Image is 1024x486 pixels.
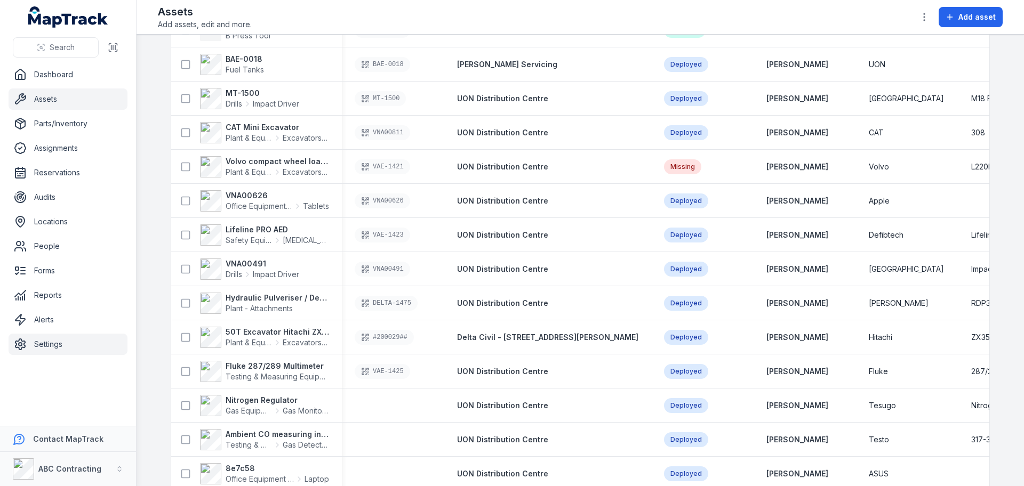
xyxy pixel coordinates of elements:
span: [PERSON_NAME] [869,298,929,309]
div: Deployed [664,296,708,311]
div: #200029## [355,330,414,345]
a: 50T Excavator Hitachi ZX350Plant & EquipmentExcavators & Plant [200,327,329,348]
strong: VNA00626 [226,190,329,201]
div: VNA00811 [355,125,410,140]
span: Plant & Equipment [226,167,272,177]
span: UON Distribution Centre [457,94,548,103]
span: UON Distribution Centre [457,162,548,171]
span: [PERSON_NAME] Servicing [457,60,557,69]
span: UON Distribution Centre [457,196,548,205]
strong: 50T Excavator Hitachi ZX350 [226,327,329,337]
strong: Ambient CO measuring instrument [226,429,329,440]
div: Deployed [664,398,708,413]
a: Locations [9,211,127,232]
span: UON Distribution Centre [457,469,548,478]
span: Tablets [303,201,329,212]
a: [PERSON_NAME] [766,366,828,377]
button: Add asset [939,7,1003,27]
span: Excavators & Plant [283,337,329,348]
span: UON [869,59,885,70]
a: Parts/Inventory [9,113,127,134]
span: Drills [226,99,242,109]
a: People [9,236,127,257]
a: Reports [9,285,127,306]
strong: Contact MapTrack [33,434,103,443]
strong: BAE-0018 [226,54,264,64]
a: Ambient CO measuring instrumentTesting & Measuring EquipmentGas Detectors [200,429,329,450]
div: Deployed [664,432,708,447]
div: Deployed [664,262,708,277]
span: Lifeline [971,230,996,240]
span: 308 [971,127,985,138]
a: UON Distribution Centre [457,434,548,445]
a: [PERSON_NAME] [766,59,828,70]
div: Deployed [664,228,708,242]
span: [MEDICAL_DATA] [283,235,329,246]
span: UON Distribution Centre [457,435,548,444]
a: [PERSON_NAME] [766,127,828,138]
strong: ABC Contracting [38,464,101,473]
a: Alerts [9,309,127,330]
strong: Lifeline PRO AED [226,224,329,235]
span: [GEOGRAPHIC_DATA] [869,93,944,104]
div: MT-1500 [355,91,406,106]
span: L220H [971,161,994,172]
div: VAE-1425 [355,364,410,379]
a: Forms [9,260,127,281]
div: DELTA-1475 [355,296,418,311]
a: Assets [9,88,127,110]
a: UON Distribution Centre [457,93,548,104]
a: Audits [9,187,127,208]
div: VNA00491 [355,262,410,277]
span: UON Distribution Centre [457,230,548,239]
strong: VNA00491 [226,258,299,269]
a: [PERSON_NAME] [766,468,828,479]
span: Gas Equipment [226,406,272,416]
span: ASUS [869,468,889,479]
a: UON Distribution Centre [457,161,548,172]
strong: [PERSON_NAME] [766,161,828,172]
span: Fluke [869,366,888,377]
span: Laptop [305,474,329,484]
a: UON Distribution Centre [457,298,548,309]
span: Drills [226,269,242,280]
a: UON Distribution Centre [457,230,548,240]
span: B Press Tool [226,31,270,40]
span: Hitachi [869,332,892,343]
span: 317-3 [971,434,990,445]
a: 8e7c58Office Equipment & ITLaptop [200,463,329,484]
a: [PERSON_NAME] [766,434,828,445]
span: UON Distribution Centre [457,367,548,376]
a: Lifeline PRO AEDSafety Equipment[MEDICAL_DATA] [200,224,329,246]
span: ZX350 [971,332,995,343]
strong: Hydraulic Pulveriser / Demolition Shear [226,293,329,303]
a: Hydraulic Pulveriser / Demolition ShearPlant - Attachments [200,293,329,314]
div: Deployed [664,466,708,481]
span: M18 Fuel [971,93,1002,104]
a: [PERSON_NAME] [766,264,828,274]
span: Office Equipment & IT [226,201,292,212]
span: Add asset [958,12,996,22]
strong: Volvo compact wheel loader [226,156,329,167]
span: [GEOGRAPHIC_DATA] [869,264,944,274]
span: Impact Driver [253,269,299,280]
span: Add assets, edit and more. [158,19,252,30]
div: Deployed [664,364,708,379]
strong: 8e7c58 [226,463,329,474]
a: MapTrack [28,6,108,28]
strong: [PERSON_NAME] [766,230,828,240]
div: Deployed [664,57,708,72]
span: Fuel Tanks [226,65,264,74]
h2: Assets [158,4,252,19]
a: [PERSON_NAME] [766,93,828,104]
span: Plant & Equipment [226,337,272,348]
a: [PERSON_NAME] [766,196,828,206]
a: Fluke 287/289 MultimeterTesting & Measuring Equipment [200,361,329,382]
div: VAE-1421 [355,159,410,174]
span: UON Distribution Centre [457,264,548,273]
